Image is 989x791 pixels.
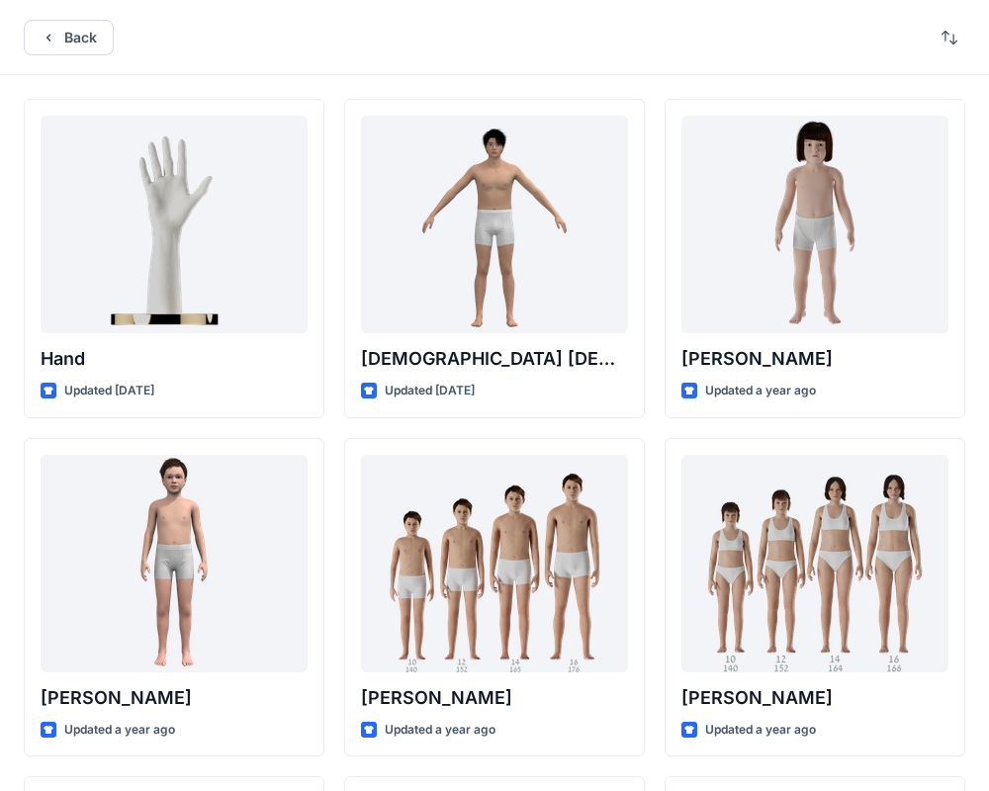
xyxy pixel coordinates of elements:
a: Male Asian [361,116,628,333]
p: Updated a year ago [705,720,816,741]
p: [PERSON_NAME] [681,345,948,373]
a: Hand [41,116,308,333]
p: Updated a year ago [64,720,175,741]
p: Updated a year ago [385,720,495,741]
p: [DEMOGRAPHIC_DATA] [DEMOGRAPHIC_DATA] [361,345,628,373]
a: Brenda [681,455,948,672]
p: Updated [DATE] [64,381,154,401]
p: Updated a year ago [705,381,816,401]
a: Brandon [361,455,628,672]
a: Emil [41,455,308,672]
button: Back [24,20,114,55]
p: [PERSON_NAME] [41,684,308,712]
p: [PERSON_NAME] [361,684,628,712]
a: Charlie [681,116,948,333]
p: [PERSON_NAME] [681,684,948,712]
p: Updated [DATE] [385,381,475,401]
p: Hand [41,345,308,373]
